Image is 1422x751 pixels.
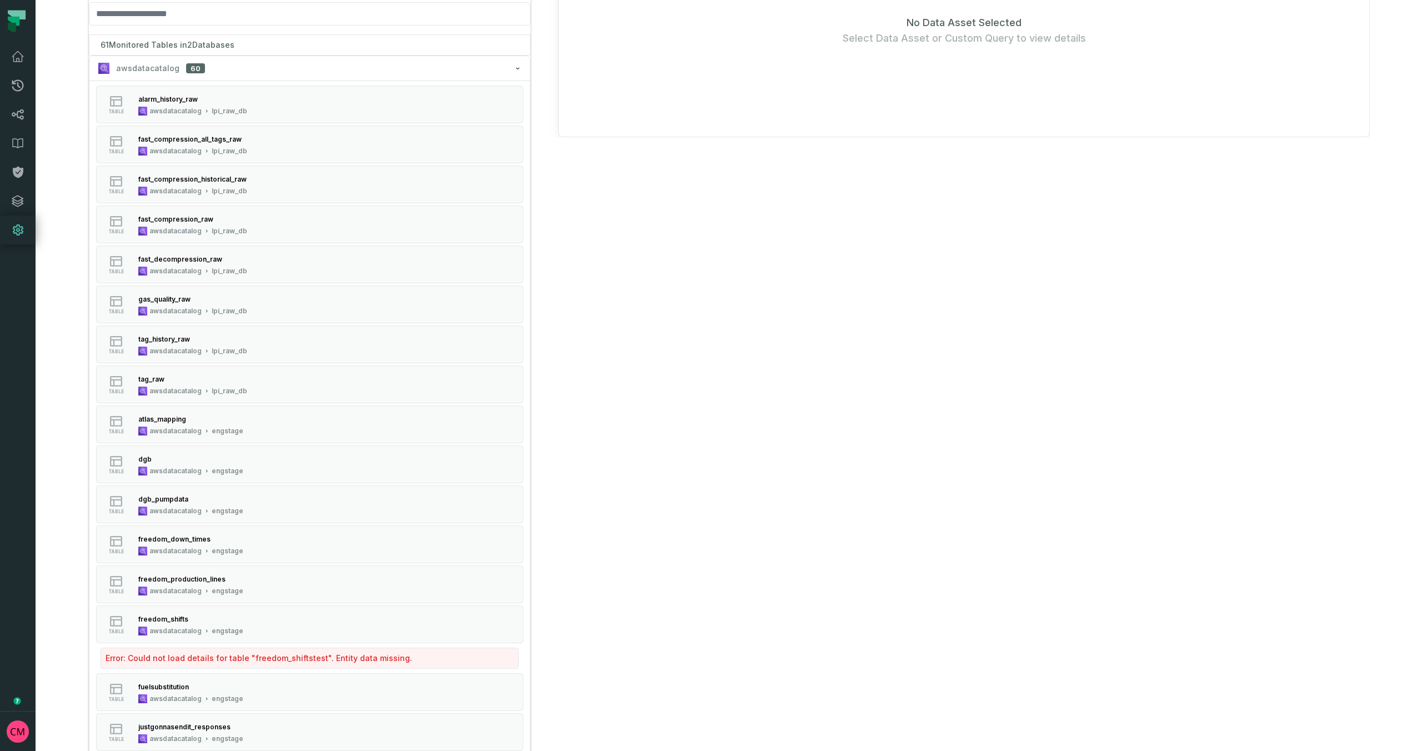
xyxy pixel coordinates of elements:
[138,375,164,383] div: tag_raw
[212,307,247,316] div: lpi_raw_db
[212,427,243,435] div: engstage
[843,31,1086,46] span: Select Data Asset or Custom Query to view details
[96,86,524,123] button: tableawsdatacataloglpi_raw_db
[116,63,179,74] span: awsdatacatalog
[138,215,213,223] div: fast_compression_raw
[108,697,124,702] span: table
[108,149,124,154] span: table
[149,627,202,635] div: awsdatacatalog
[108,229,124,234] span: table
[108,549,124,554] span: table
[96,246,524,283] button: tableawsdatacataloglpi_raw_db
[149,107,202,116] div: awsdatacatalog
[138,175,247,183] div: fast_compression_historical_raw
[96,286,524,323] button: tableawsdatacataloglpi_raw_db
[212,547,243,555] div: engstage
[138,683,189,691] div: fuelsubstitution
[138,255,222,263] div: fast_decompression_raw
[101,648,519,669] div: Error: Could not load details for table " freedom_shiftstest ". Entity data missing.
[149,427,202,435] div: awsdatacatalog
[149,347,202,356] div: awsdatacatalog
[138,535,211,543] div: freedom_down_times
[108,629,124,634] span: table
[96,605,524,643] button: tableawsdatacatalogengstage
[108,269,124,274] span: table
[149,267,202,276] div: awsdatacatalog
[96,445,524,483] button: tableawsdatacatalogengstage
[186,63,205,74] span: 60
[149,147,202,156] div: awsdatacatalog
[89,34,531,56] div: 61 Monitored Tables in 2 Databases
[149,587,202,595] div: awsdatacatalog
[149,734,202,743] div: awsdatacatalog
[108,309,124,314] span: table
[96,405,524,443] button: tableawsdatacatalogengstage
[149,507,202,515] div: awsdatacatalog
[138,495,188,503] div: dgb_pumpdata
[96,366,524,403] button: tableawsdatacataloglpi_raw_db
[212,187,247,196] div: lpi_raw_db
[138,415,186,423] div: atlas_mapping
[96,126,524,163] button: tableawsdatacataloglpi_raw_db
[108,189,124,194] span: table
[96,166,524,203] button: tableawsdatacataloglpi_raw_db
[212,387,247,395] div: lpi_raw_db
[149,307,202,316] div: awsdatacatalog
[212,694,243,703] div: engstage
[108,389,124,394] span: table
[212,587,243,595] div: engstage
[108,737,124,742] span: table
[96,326,524,363] button: tableawsdatacataloglpi_raw_db
[149,387,202,395] div: awsdatacatalog
[212,347,247,356] div: lpi_raw_db
[149,227,202,236] div: awsdatacatalog
[7,720,29,743] img: avatar of Collin Marsden
[212,107,247,116] div: lpi_raw_db
[138,455,152,463] div: dgb
[96,565,524,603] button: tableawsdatacatalogengstage
[138,295,191,303] div: gas_quality_raw
[212,267,247,276] div: lpi_raw_db
[149,694,202,703] div: awsdatacatalog
[108,469,124,474] span: table
[108,509,124,514] span: table
[149,547,202,555] div: awsdatacatalog
[12,696,22,706] div: Tooltip anchor
[149,467,202,475] div: awsdatacatalog
[96,673,524,711] button: tableawsdatacatalogengstage
[96,206,524,243] button: tableawsdatacataloglpi_raw_db
[108,589,124,594] span: table
[96,713,524,751] button: tableawsdatacatalogengstage
[108,109,124,114] span: table
[108,349,124,354] span: table
[138,135,242,143] div: fast_compression_all_tags_raw
[907,15,1022,31] span: No Data Asset Selected
[96,525,524,563] button: tableawsdatacatalogengstage
[212,627,243,635] div: engstage
[96,485,524,523] button: tableawsdatacatalogengstage
[212,467,243,475] div: engstage
[212,734,243,743] div: engstage
[138,723,231,731] div: justgonnasendit_responses
[212,227,247,236] div: lpi_raw_db
[138,95,198,103] div: alarm_history_raw
[138,615,188,623] div: freedom_shifts
[89,56,530,81] button: awsdatacatalog60
[108,429,124,434] span: table
[138,575,226,583] div: freedom_production_lines
[212,147,247,156] div: lpi_raw_db
[138,335,190,343] div: tag_history_raw
[212,507,243,515] div: engstage
[149,187,202,196] div: awsdatacatalog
